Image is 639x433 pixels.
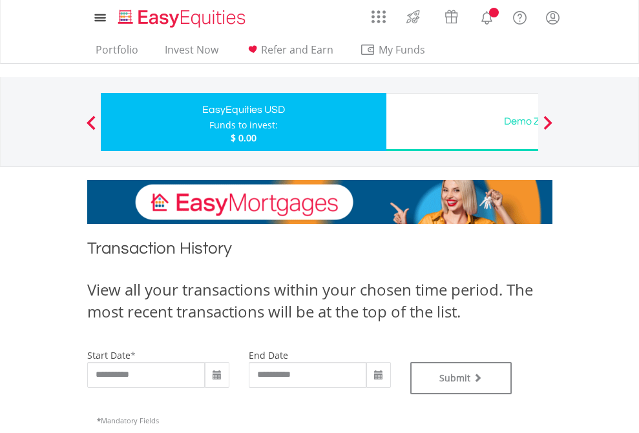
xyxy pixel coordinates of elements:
a: Refer and Earn [240,43,339,63]
img: EasyMortage Promotion Banner [87,180,552,224]
h1: Transaction History [87,237,552,266]
span: Refer and Earn [261,43,333,57]
div: Funds to invest: [209,119,278,132]
img: vouchers-v2.svg [441,6,462,27]
div: View all your transactions within your chosen time period. The most recent transactions will be a... [87,279,552,323]
button: Submit [410,362,512,394]
a: Notifications [470,3,503,29]
a: AppsGrid [363,3,394,24]
span: Mandatory Fields [97,416,159,425]
img: grid-menu-icon.svg [372,10,386,24]
button: Previous [78,122,104,135]
a: Invest Now [160,43,224,63]
img: thrive-v2.svg [403,6,424,27]
label: start date [87,349,131,361]
a: FAQ's and Support [503,3,536,29]
a: Vouchers [432,3,470,27]
img: EasyEquities_Logo.png [116,8,251,29]
label: end date [249,349,288,361]
a: Portfolio [90,43,143,63]
button: Next [535,122,561,135]
a: Home page [113,3,251,29]
span: $ 0.00 [231,132,257,144]
span: My Funds [360,41,445,58]
div: EasyEquities USD [109,101,379,119]
a: My Profile [536,3,569,32]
